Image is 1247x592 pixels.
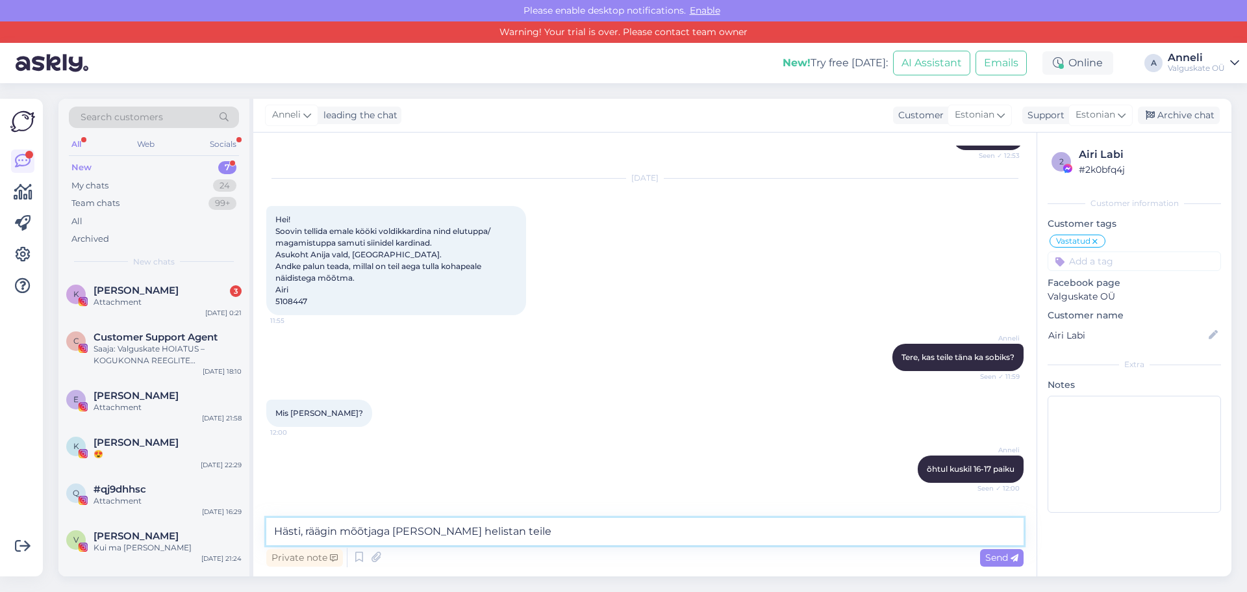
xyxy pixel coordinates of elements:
[94,483,146,495] span: #qj9dhhsc
[971,372,1020,381] span: Seen ✓ 11:59
[1048,290,1221,303] p: Valguskate OÜ
[73,394,79,404] span: E
[783,57,811,69] b: New!
[1022,109,1064,122] div: Support
[976,51,1027,75] button: Emails
[203,367,242,376] div: [DATE] 18:10
[971,483,1020,493] span: Seen ✓ 12:00
[208,197,236,210] div: 99+
[1144,54,1163,72] div: A
[218,161,236,174] div: 7
[205,308,242,318] div: [DATE] 0:21
[71,233,109,246] div: Archived
[71,179,108,192] div: My chats
[1048,328,1206,342] input: Add name
[270,428,319,437] span: 12:00
[94,296,242,308] div: Attachment
[1048,217,1221,231] p: Customer tags
[94,542,242,554] div: Kui ma [PERSON_NAME]
[971,151,1020,161] span: Seen ✓ 12:53
[1079,162,1217,177] div: # 2k0bfq4j
[270,316,319,326] span: 11:55
[73,289,79,299] span: K
[955,108,994,122] span: Estonian
[69,136,84,153] div: All
[94,530,179,542] span: Veronika Vallimäe
[201,460,242,470] div: [DATE] 22:29
[1056,237,1090,245] span: Vastatud
[94,285,179,296] span: Kerli Tintse
[94,448,242,460] div: 😍
[1048,251,1221,271] input: Add a tag
[971,445,1020,455] span: Anneli
[73,441,79,451] span: K
[213,179,236,192] div: 24
[94,437,179,448] span: Kristine Kriss
[94,390,179,402] span: Eve Lengert
[901,352,1014,362] span: Tere, kas teile täna ka sobiks?
[1048,276,1221,290] p: Facebook page
[1168,53,1225,63] div: Anneli
[73,488,79,498] span: q
[94,495,242,507] div: Attachment
[81,110,163,124] span: Search customers
[133,256,175,268] span: New chats
[230,285,242,297] div: 3
[266,518,1024,545] textarea: Hästi, räägin mõõtjaga [PERSON_NAME] helistan teile
[272,108,301,122] span: Anneli
[1168,53,1239,73] a: AnneliValguskate OÜ
[893,51,970,75] button: AI Assistant
[985,552,1018,563] span: Send
[202,507,242,517] div: [DATE] 16:29
[266,549,343,567] div: Private note
[1048,359,1221,370] div: Extra
[275,214,492,306] span: Hei! Soovin tellida emale kööki voldikkardina nind elutuppa/ magamistuppa samuti siinidel kardina...
[207,136,239,153] div: Socials
[686,5,724,16] span: Enable
[10,109,35,134] img: Askly Logo
[1059,157,1064,166] span: 2
[134,136,157,153] div: Web
[783,55,888,71] div: Try free [DATE]:
[1168,63,1225,73] div: Valguskate OÜ
[73,535,79,545] span: V
[1048,309,1221,322] p: Customer name
[71,197,120,210] div: Team chats
[94,402,242,413] div: Attachment
[1076,108,1115,122] span: Estonian
[1042,51,1113,75] div: Online
[201,554,242,563] div: [DATE] 21:24
[927,464,1014,474] span: õhtul kuskil 16-17 paiku
[893,109,944,122] div: Customer
[1138,107,1220,124] div: Archive chat
[266,172,1024,184] div: [DATE]
[71,215,82,228] div: All
[71,161,92,174] div: New
[202,413,242,423] div: [DATE] 21:58
[73,336,79,346] span: C
[1048,198,1221,209] div: Customer information
[94,331,218,343] span: Customer Support Agent
[1048,378,1221,392] p: Notes
[318,109,397,122] div: leading the chat
[971,333,1020,343] span: Anneli
[1079,147,1217,162] div: Airi Labi
[94,343,242,367] div: Saaja: Valguskate HOIATUS – KOGUKONNA REEGLITE RIKKUMINE. Konto on märgistatud ebatavalise tegevu...
[275,408,363,418] span: Mis [PERSON_NAME]?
